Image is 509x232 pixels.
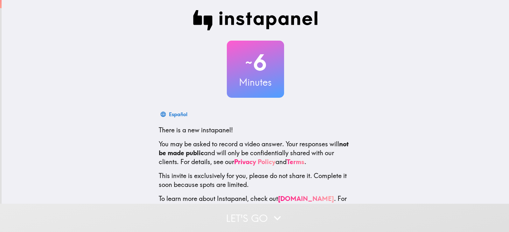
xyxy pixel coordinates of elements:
[287,158,304,166] a: Terms
[159,108,190,121] button: Español
[234,158,275,166] a: Privacy Policy
[159,126,233,134] span: There is a new instapanel!
[159,194,352,221] p: To learn more about Instapanel, check out . For questions or help, email us at .
[159,171,352,189] p: This invite is exclusively for you, please do not share it. Complete it soon because spots are li...
[278,195,334,202] a: [DOMAIN_NAME]
[244,53,253,72] span: ~
[227,76,284,89] h3: Minutes
[169,110,187,119] div: Español
[193,10,318,30] img: Instapanel
[159,140,352,166] p: You may be asked to record a video answer. Your responses will and will only be confidentially sh...
[227,50,284,76] h2: 6
[159,140,349,157] b: not be made public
